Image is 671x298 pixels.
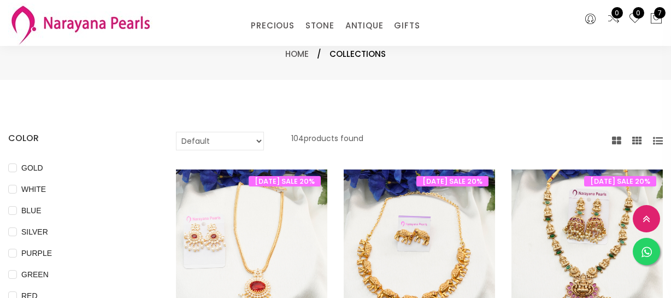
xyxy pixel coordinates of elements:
span: 0 [611,7,623,19]
button: 7 [650,12,663,26]
span: [DATE] SALE 20% [584,176,656,186]
span: / [317,48,321,61]
span: GREEN [17,268,53,281]
span: 7 [654,7,666,19]
span: Collections [329,48,386,61]
span: SILVER [17,226,52,238]
span: [DATE] SALE 20% [416,176,488,186]
a: 0 [628,12,641,26]
a: STONE [305,17,334,34]
a: Home [285,48,309,60]
h4: COLOR [8,132,143,145]
span: WHITE [17,183,50,195]
span: BLUE [17,204,46,217]
p: 104 products found [291,132,363,150]
span: 0 [633,7,644,19]
span: [DATE] SALE 20% [249,176,321,186]
a: 0 [607,12,620,26]
a: PRECIOUS [251,17,294,34]
span: GOLD [17,162,48,174]
a: ANTIQUE [345,17,384,34]
span: PURPLE [17,247,56,259]
a: GIFTS [394,17,420,34]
